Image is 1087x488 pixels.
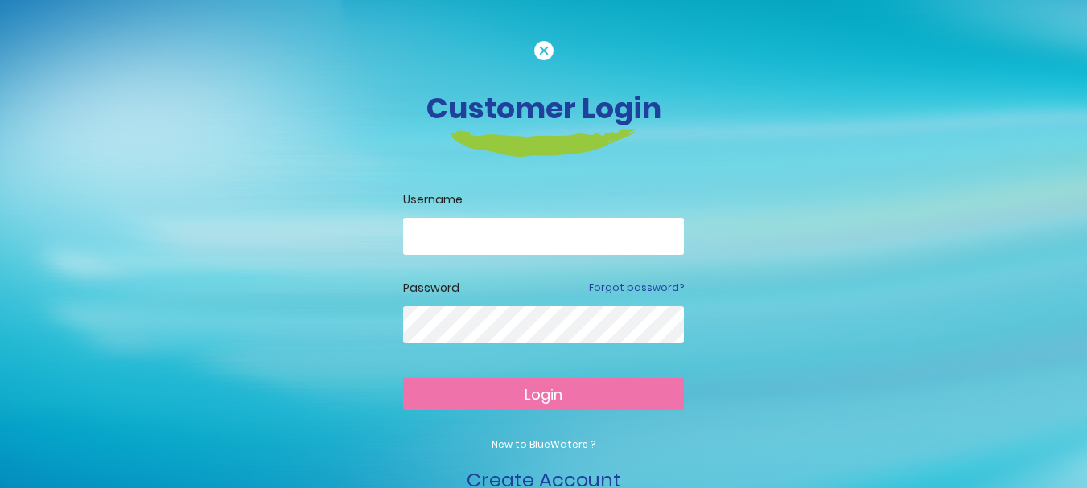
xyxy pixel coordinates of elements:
[525,384,562,404] span: Login
[534,41,554,60] img: cancel
[403,378,684,410] button: Login
[451,129,636,157] img: login-heading-border.png
[403,280,459,297] label: Password
[403,437,684,452] p: New to BlueWaters ?
[403,191,684,208] label: Username
[589,281,684,295] a: Forgot password?
[97,91,990,125] h3: Customer Login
